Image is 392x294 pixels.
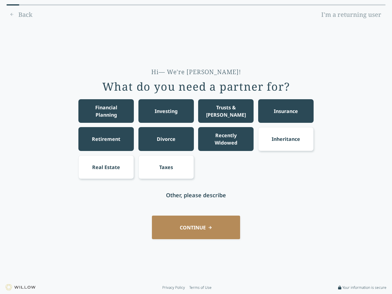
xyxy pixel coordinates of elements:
a: Privacy Policy [162,285,185,290]
div: Financial Planning [84,104,128,119]
div: Other, please describe [166,191,226,199]
a: Terms of Use [189,285,212,290]
div: Hi— We're [PERSON_NAME]! [151,68,241,76]
div: Taxes [159,164,173,171]
div: 0% complete [6,4,19,6]
a: I'm a returning user [317,10,386,20]
div: Inheritance [272,135,300,143]
div: Investing [155,107,178,115]
div: Divorce [157,135,175,143]
div: Retirement [92,135,120,143]
div: What do you need a partner for? [102,81,290,93]
button: CONTINUE [152,216,240,239]
div: Trusts & [PERSON_NAME] [204,104,248,119]
div: Real Estate [92,164,120,171]
span: Your information is secure [342,285,386,290]
img: Willow logo [6,284,36,291]
div: Recently Widowed [204,132,248,146]
div: Insurance [274,107,298,115]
